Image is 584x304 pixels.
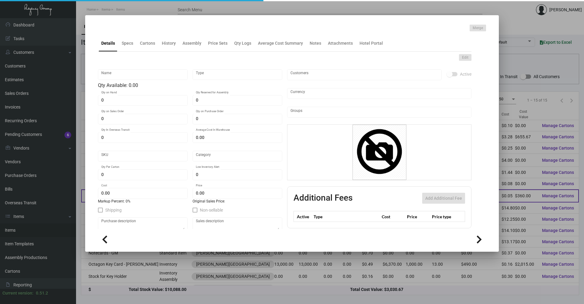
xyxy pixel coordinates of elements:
button: Edit [459,54,471,61]
div: Hotel Portal [360,40,383,47]
div: 0.51.2 [36,290,48,296]
input: Add new.. [290,110,468,115]
div: Assembly [182,40,201,47]
input: Add new.. [290,72,439,77]
div: Current version: [2,290,33,296]
button: Merge [470,25,486,31]
div: Price Sets [208,40,228,47]
h2: Additional Fees [294,193,353,204]
div: Details [101,40,115,47]
div: Specs [122,40,133,47]
div: Average Cost Summary [258,40,303,47]
th: Active [294,211,312,222]
span: Non-sellable [200,206,223,214]
th: Cost [380,211,405,222]
button: Add Additional Fee [422,193,465,204]
th: Price [405,211,430,222]
div: History [162,40,176,47]
span: Shipping [105,206,122,214]
div: Qty Logs [234,40,251,47]
th: Type [312,211,380,222]
div: Notes [310,40,321,47]
span: Merge [473,26,483,31]
div: Attachments [328,40,353,47]
span: Add Additional Fee [425,196,462,201]
span: Edit [462,55,468,60]
div: Cartons [140,40,155,47]
span: Active [460,71,471,78]
th: Price type [430,211,458,222]
div: Qty Available: 0.00 [98,82,282,89]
